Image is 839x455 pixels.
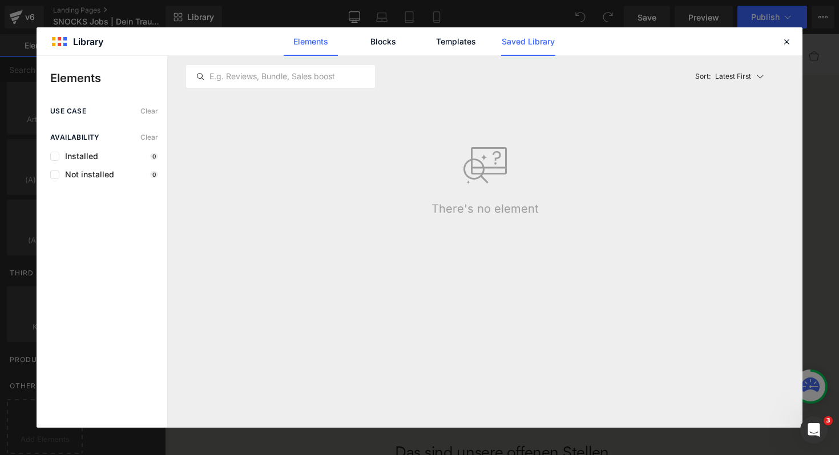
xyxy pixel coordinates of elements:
button: settings cookies [247,203,445,234]
a: Elements [284,27,338,56]
p: 0 [150,153,158,160]
p: Elements [50,70,167,87]
a: Templates [429,27,483,56]
span: Clear [140,107,158,115]
span: Auch wir machen diese Sache mit den Cookies. Sie helfen uns dabei, unsere Seite geiler zu machen.... [197,169,494,195]
span: Availability [50,133,100,141]
span: Sort: [695,72,711,80]
iframe: Intercom live chat [800,416,828,444]
input: E.g. Reviews, Bundle, Sales boost... [187,70,374,83]
span: 3 [824,416,833,425]
button: Latest FirstSort:Latest First [691,65,785,88]
a: Blocks [356,27,410,56]
p: There's no element [431,202,539,216]
p: 0 [150,171,158,178]
button: allow cookies [273,234,422,262]
a: Ich will mehr wissen. [391,180,469,195]
span: use case [50,107,86,115]
a: Saved Library [501,27,555,56]
p: Latest First [715,71,751,82]
span: Not installed [59,170,114,179]
span: Installed [59,152,98,161]
span: Clear [140,133,158,141]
